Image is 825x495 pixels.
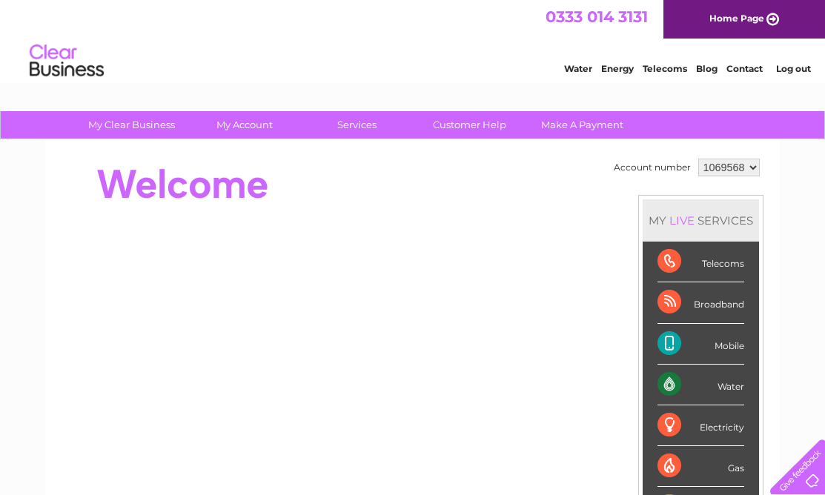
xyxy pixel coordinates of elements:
[657,446,744,487] div: Gas
[601,63,634,74] a: Energy
[696,63,718,74] a: Blog
[643,63,687,74] a: Telecoms
[29,39,105,84] img: logo.png
[408,111,531,139] a: Customer Help
[657,324,744,365] div: Mobile
[657,242,744,282] div: Telecoms
[610,155,695,180] td: Account number
[776,63,811,74] a: Log out
[666,213,698,227] div: LIVE
[546,7,648,26] a: 0333 014 3131
[70,111,193,139] a: My Clear Business
[521,111,643,139] a: Make A Payment
[726,63,763,74] a: Contact
[657,282,744,323] div: Broadband
[657,405,744,446] div: Electricity
[63,8,763,72] div: Clear Business is a trading name of Verastar Limited (registered in [GEOGRAPHIC_DATA] No. 3667643...
[657,365,744,405] div: Water
[296,111,418,139] a: Services
[564,63,592,74] a: Water
[183,111,305,139] a: My Account
[643,199,759,242] div: MY SERVICES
